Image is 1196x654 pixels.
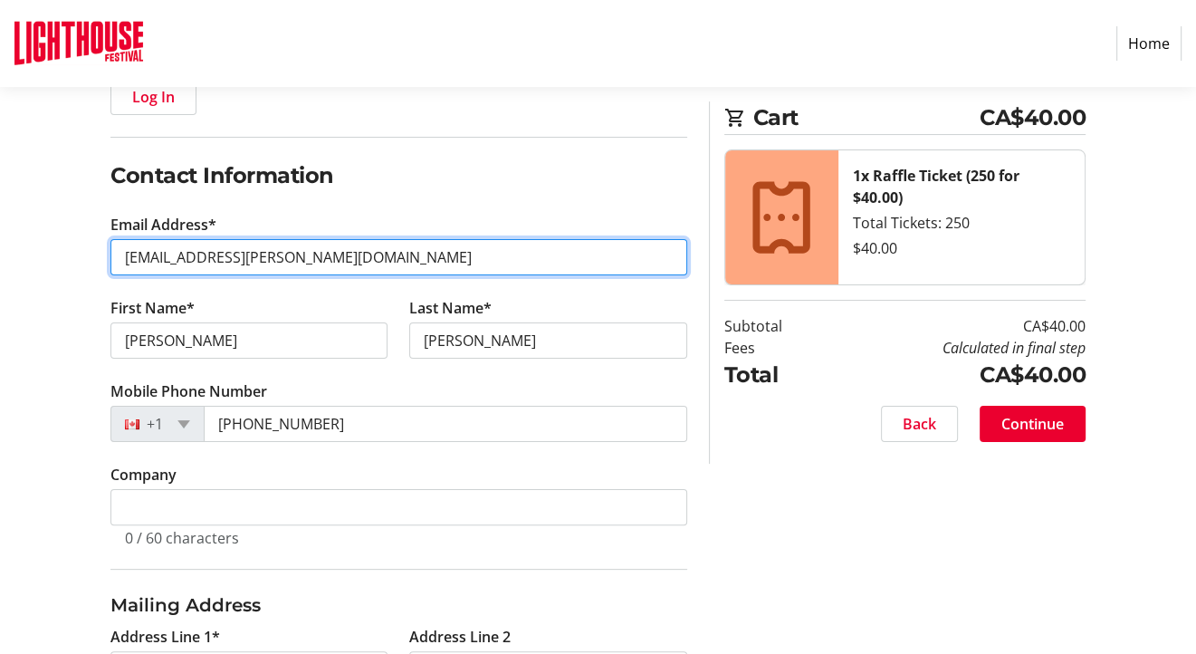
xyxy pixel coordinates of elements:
[1001,413,1064,435] span: Continue
[409,297,492,319] label: Last Name*
[110,626,220,648] label: Address Line 1*
[132,86,175,108] span: Log In
[204,406,687,442] input: (506) 234-5678
[828,359,1086,391] td: CA$40.00
[853,212,1070,234] div: Total Tickets: 250
[110,79,196,115] button: Log In
[409,626,511,648] label: Address Line 2
[14,7,143,80] img: Lighthouse Festival's Logo
[828,315,1086,337] td: CA$40.00
[753,101,980,134] span: Cart
[110,380,267,402] label: Mobile Phone Number
[853,166,1019,207] strong: 1x Raffle Ticket (250 for $40.00)
[724,315,828,337] td: Subtotal
[110,159,687,192] h2: Contact Information
[110,464,177,486] label: Company
[903,413,936,435] span: Back
[110,297,195,319] label: First Name*
[110,214,216,236] label: Email Address*
[125,528,239,548] tr-character-limit: 0 / 60 characters
[724,337,828,359] td: Fees
[980,101,1086,134] span: CA$40.00
[980,406,1086,442] button: Continue
[1116,26,1182,61] a: Home
[110,591,687,619] h3: Mailing Address
[881,406,958,442] button: Back
[828,337,1086,359] td: Calculated in final step
[724,359,828,391] td: Total
[853,237,1070,259] div: $40.00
